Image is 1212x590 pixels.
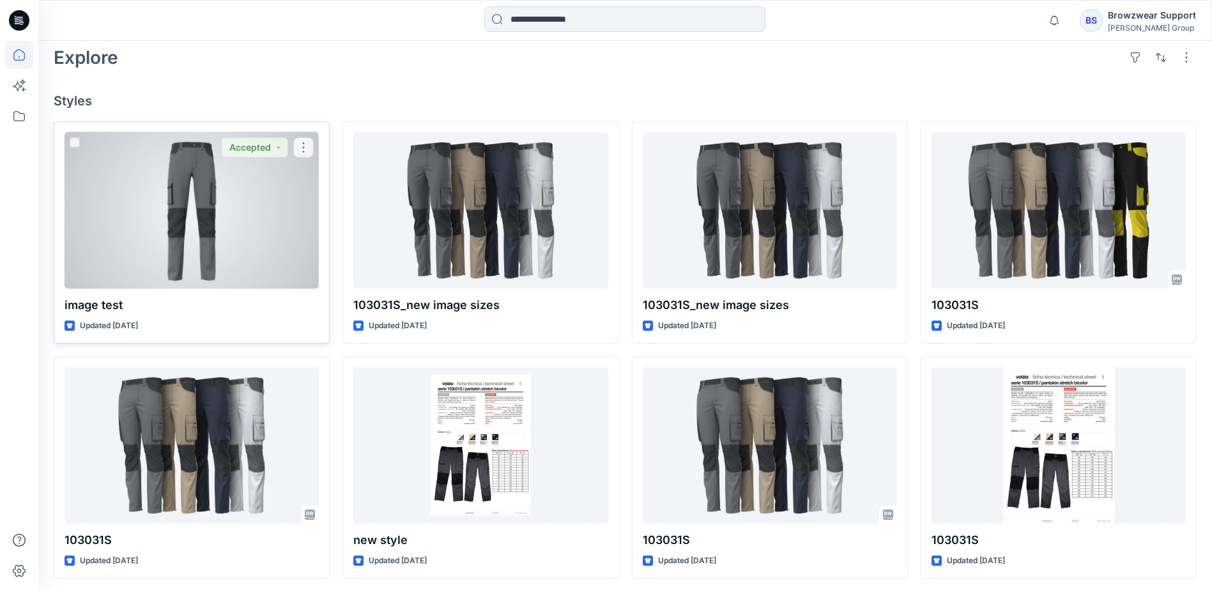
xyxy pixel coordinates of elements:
[369,554,427,568] p: Updated [DATE]
[80,554,138,568] p: Updated [DATE]
[932,132,1186,289] a: 103031S
[65,132,319,289] a: image test
[932,367,1186,524] a: 103031S
[643,296,897,314] p: 103031S_new image sizes
[65,531,319,549] p: 103031S
[643,367,897,524] a: 103031S
[658,554,716,568] p: Updated [DATE]
[353,132,608,289] a: 103031S_new image sizes
[947,319,1005,333] p: Updated [DATE]
[353,531,608,549] p: new style
[1108,23,1196,33] div: [PERSON_NAME] Group
[54,93,1197,109] h4: Styles
[1080,9,1103,32] div: BS
[643,531,897,549] p: 103031S
[643,132,897,289] a: 103031S_new image sizes
[932,531,1186,549] p: 103031S
[932,296,1186,314] p: 103031S
[353,296,608,314] p: 103031S_new image sizes
[80,319,138,333] p: Updated [DATE]
[54,47,118,68] h2: Explore
[369,319,427,333] p: Updated [DATE]
[353,367,608,524] a: new style
[65,367,319,524] a: 103031S
[1108,8,1196,23] div: Browzwear Support
[658,319,716,333] p: Updated [DATE]
[947,554,1005,568] p: Updated [DATE]
[65,296,319,314] p: image test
